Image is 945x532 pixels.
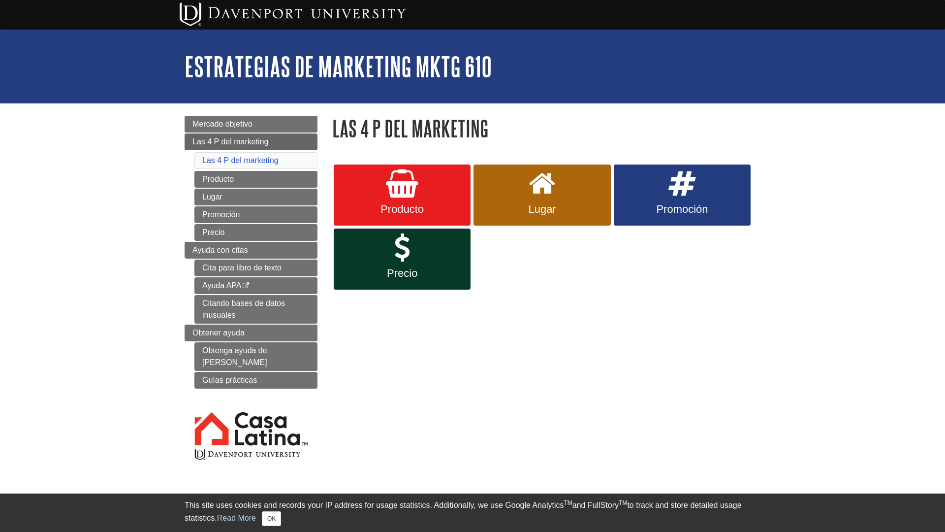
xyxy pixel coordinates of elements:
sup: TM [619,499,627,506]
a: Obtenga ayuda de [PERSON_NAME] [194,342,317,371]
button: Close [262,511,281,526]
span: Lugar [481,203,603,216]
a: Ayuda APA [194,277,317,294]
a: Las 4 P del marketing [202,156,278,165]
span: Producto [341,203,463,216]
span: Precio [341,267,463,280]
a: Mercado objetivo [185,116,317,133]
a: Ayuda con citas [185,242,317,259]
div: This site uses cookies and records your IP address for usage statistics. Additionally, we use Goo... [185,499,760,526]
a: Read More [217,514,256,522]
span: Promoción [621,203,743,216]
i: This link opens in a new window [241,283,250,289]
span: Ayuda con citas [192,246,248,254]
a: Citando bases de datos inusuales [194,295,317,324]
span: Las 4 P del marketing [192,137,268,146]
span: Obtener ayuda [192,329,245,337]
h1: Las 4 P del marketing [332,116,760,141]
div: Guide Page Menu [185,116,317,479]
a: Promoción [194,206,317,223]
a: Producto [194,171,317,188]
a: Precio [334,229,471,290]
span: Mercado objetivo [192,120,252,128]
a: Producto [334,165,471,226]
sup: TM [564,499,572,506]
a: Guías prácticas [194,372,317,389]
img: Davenport University [180,2,406,26]
a: Cita para libro de texto [194,260,317,276]
a: Obtener ayuda [185,325,317,341]
a: Lugar [473,165,610,226]
a: Estrategias de marketing MKTG 610 [185,51,492,82]
a: Precio [194,224,317,241]
a: Lugar [194,189,317,205]
a: Las 4 P del marketing [185,133,317,150]
a: Promoción [614,165,751,226]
